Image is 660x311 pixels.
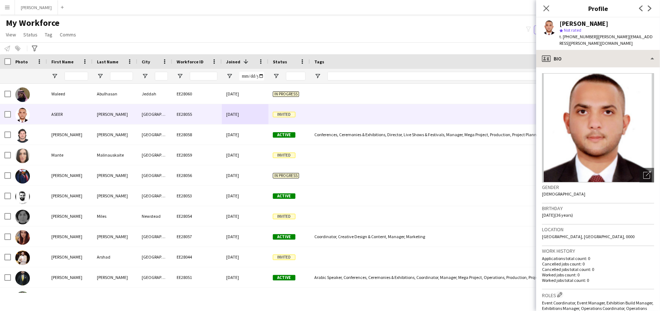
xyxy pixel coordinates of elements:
[222,125,268,145] div: [DATE]
[155,72,168,80] input: City Filter Input
[542,73,654,182] img: Crew avatar or photo
[15,189,30,204] img: Sohail Coutinho
[137,125,172,145] div: [GEOGRAPHIC_DATA]
[559,20,608,27] div: [PERSON_NAME]
[222,267,268,287] div: [DATE]
[273,112,295,117] span: Invited
[172,206,222,226] div: EE28054
[172,288,222,308] div: EE28050
[542,256,654,261] p: Applications total count: 0
[542,184,654,190] h3: Gender
[93,206,137,226] div: Miles
[93,288,137,308] div: [PERSON_NAME]
[51,73,58,79] button: Open Filter Menu
[310,125,624,145] div: Conferences, Ceremonies & Exhibitions, Director, Live Shows & Festivals, Manager, Mega Project, P...
[47,186,93,206] div: [PERSON_NAME]
[47,247,93,267] div: [PERSON_NAME]
[45,31,52,38] span: Tag
[15,87,30,102] img: Waleed Abulhasan
[273,132,295,138] span: Active
[273,193,295,199] span: Active
[564,27,581,33] span: Not rated
[172,145,222,165] div: EE28059
[172,165,222,185] div: EE28056
[542,277,654,283] p: Worked jobs total count: 0
[93,267,137,287] div: [PERSON_NAME]
[542,261,654,267] p: Cancelled jobs count: 0
[97,73,103,79] button: Open Filter Menu
[310,267,624,287] div: Arabic Speaker, Conferences, Ceremonies & Exhibitions, Coordinator, Manager, Mega Project, Operat...
[93,84,137,104] div: Abulhasan
[273,255,295,260] span: Invited
[97,59,118,64] span: Last Name
[542,234,635,239] span: [GEOGRAPHIC_DATA], [GEOGRAPHIC_DATA], 0000
[64,72,88,80] input: First Name Filter Input
[542,226,654,233] h3: Location
[47,125,93,145] div: [PERSON_NAME]
[327,72,619,80] input: Tags Filter Input
[30,44,39,53] app-action-btn: Advanced filters
[47,145,93,165] div: Mante
[93,125,137,145] div: [PERSON_NAME]
[47,165,93,185] div: [PERSON_NAME]
[226,73,233,79] button: Open Filter Menu
[15,271,30,286] img: Anas Malkawi
[239,72,264,80] input: Joined Filter Input
[47,84,93,104] div: Waleed
[273,234,295,240] span: Active
[559,34,597,39] span: t. [PHONE_NUMBER]
[47,267,93,287] div: [PERSON_NAME]
[273,153,295,158] span: Invited
[137,104,172,124] div: [GEOGRAPHIC_DATA]
[93,165,137,185] div: [PERSON_NAME]
[6,17,59,28] span: My Workforce
[273,59,287,64] span: Status
[222,247,268,267] div: [DATE]
[15,128,30,143] img: Dmitri Lesnikov
[15,59,28,64] span: Photo
[47,227,93,247] div: [PERSON_NAME]
[172,125,222,145] div: EE28058
[534,25,570,34] button: Everyone5,748
[15,0,58,15] button: [PERSON_NAME]
[137,165,172,185] div: [GEOGRAPHIC_DATA]
[222,227,268,247] div: [DATE]
[310,227,624,247] div: Coordinator, Creative Design & Content, Manager, Marketing
[15,149,30,163] img: Mante Malinauskaite
[15,108,30,122] img: ASEER SYED
[314,59,324,64] span: Tags
[172,227,222,247] div: EE28057
[93,104,137,124] div: [PERSON_NAME]
[172,104,222,124] div: EE28055
[142,59,150,64] span: City
[536,50,660,67] div: Bio
[137,227,172,247] div: [GEOGRAPHIC_DATA]
[142,73,148,79] button: Open Filter Menu
[273,173,299,178] span: In progress
[15,210,30,224] img: Tanya Miles
[222,145,268,165] div: [DATE]
[15,251,30,265] img: Ahmed Arshad
[137,145,172,165] div: [GEOGRAPHIC_DATA]
[177,59,204,64] span: Workforce ID
[542,291,654,299] h3: Roles
[190,72,217,80] input: Workforce ID Filter Input
[137,267,172,287] div: [GEOGRAPHIC_DATA]
[222,104,268,124] div: [DATE]
[273,91,299,97] span: In progress
[559,34,653,46] span: | [PERSON_NAME][EMAIL_ADDRESS][PERSON_NAME][DOMAIN_NAME]
[137,247,172,267] div: [GEOGRAPHIC_DATA]
[15,230,30,245] img: Varshita Nandagopal
[222,165,268,185] div: [DATE]
[226,59,240,64] span: Joined
[273,275,295,280] span: Active
[273,73,279,79] button: Open Filter Menu
[6,31,16,38] span: View
[172,247,222,267] div: EE28044
[93,186,137,206] div: [PERSON_NAME]
[47,206,93,226] div: [PERSON_NAME]
[23,31,38,38] span: Status
[47,288,93,308] div: Bayan
[177,73,183,79] button: Open Filter Menu
[15,169,30,184] img: Mohamed Hassan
